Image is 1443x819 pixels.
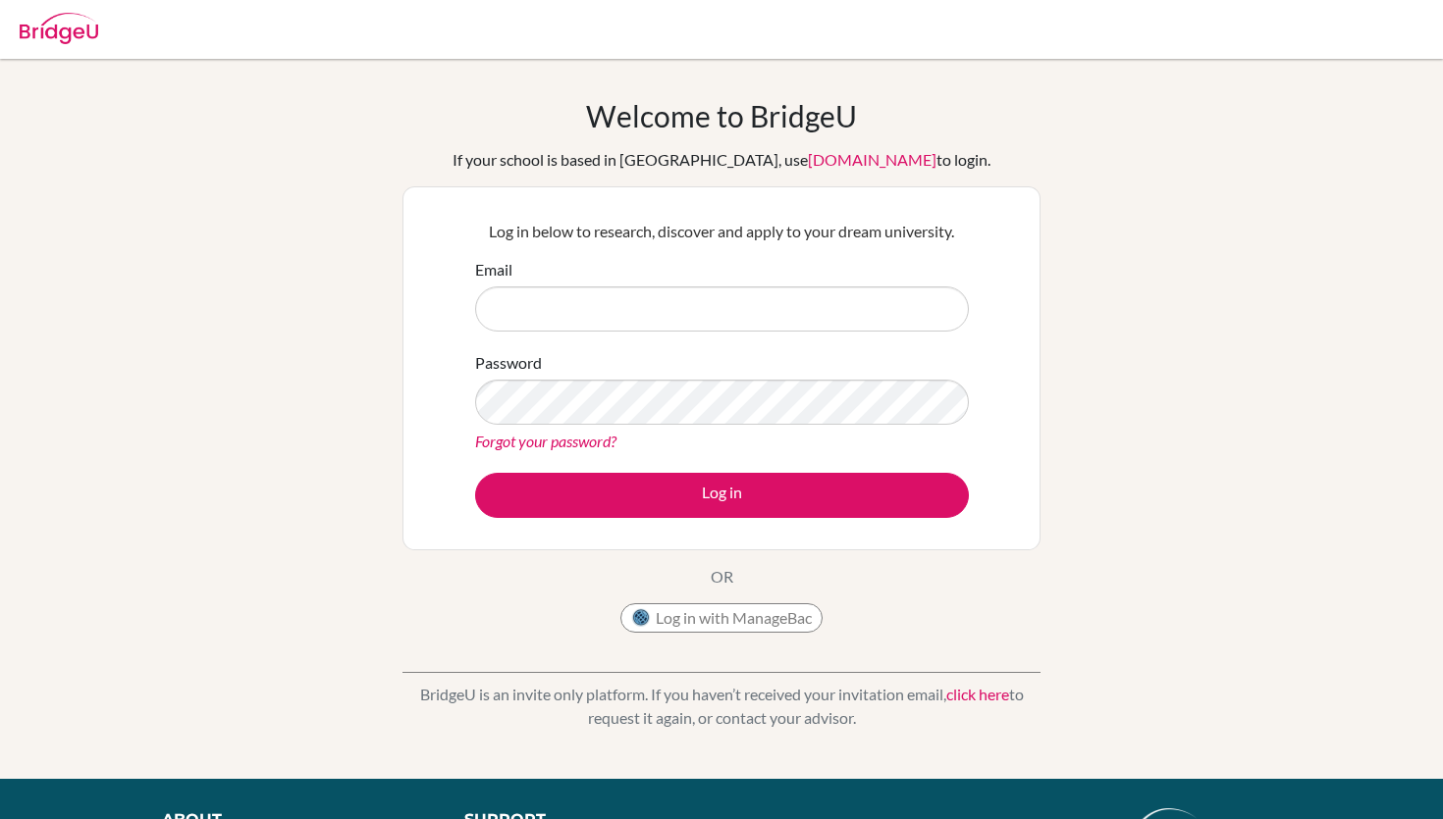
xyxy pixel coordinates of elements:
a: [DOMAIN_NAME] [808,150,936,169]
a: Forgot your password? [475,432,616,450]
label: Password [475,351,542,375]
button: Log in [475,473,969,518]
p: Log in below to research, discover and apply to your dream university. [475,220,969,243]
div: If your school is based in [GEOGRAPHIC_DATA], use to login. [453,148,990,172]
label: Email [475,258,512,282]
h1: Welcome to BridgeU [586,98,857,133]
img: Bridge-U [20,13,98,44]
button: Log in with ManageBac [620,603,823,633]
p: BridgeU is an invite only platform. If you haven’t received your invitation email, to request it ... [402,683,1041,730]
p: OR [711,565,733,589]
a: click here [946,685,1009,703]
